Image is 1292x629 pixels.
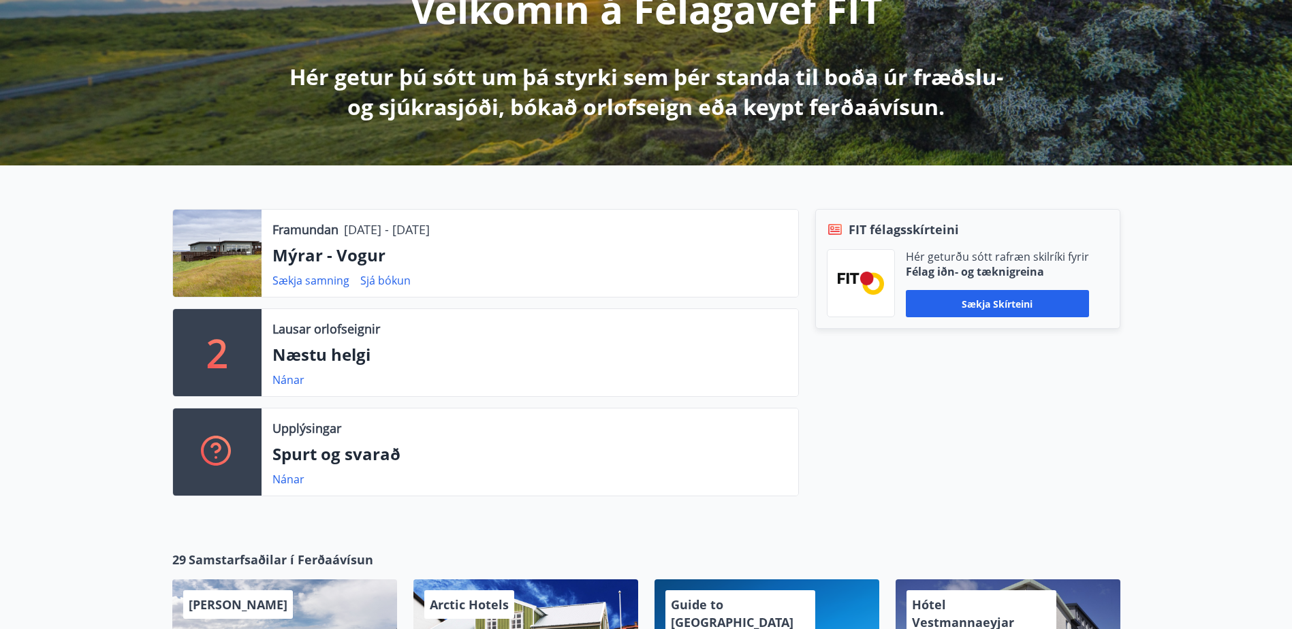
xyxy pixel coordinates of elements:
[360,273,411,288] a: Sjá bókun
[272,343,787,366] p: Næstu helgi
[344,221,430,238] p: [DATE] - [DATE]
[906,264,1089,279] p: Félag iðn- og tæknigreina
[906,249,1089,264] p: Hér geturðu sótt rafræn skilríki fyrir
[206,327,228,378] p: 2
[272,372,304,387] a: Nánar
[272,221,338,238] p: Framundan
[287,62,1006,122] p: Hér getur þú sótt um þá styrki sem þér standa til boða úr fræðslu- og sjúkrasjóði, bókað orlofsei...
[430,596,509,613] span: Arctic Hotels
[189,596,287,613] span: [PERSON_NAME]
[272,419,341,437] p: Upplýsingar
[906,290,1089,317] button: Sækja skírteini
[272,442,787,466] p: Spurt og svarað
[272,273,349,288] a: Sækja samning
[849,221,959,238] span: FIT félagsskírteini
[838,272,884,294] img: FPQVkF9lTnNbbaRSFyT17YYeljoOGk5m51IhT0bO.png
[272,320,380,338] p: Lausar orlofseignir
[189,551,373,568] span: Samstarfsaðilar í Ferðaávísun
[272,472,304,487] a: Nánar
[272,244,787,267] p: Mýrar - Vogur
[172,551,186,568] span: 29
